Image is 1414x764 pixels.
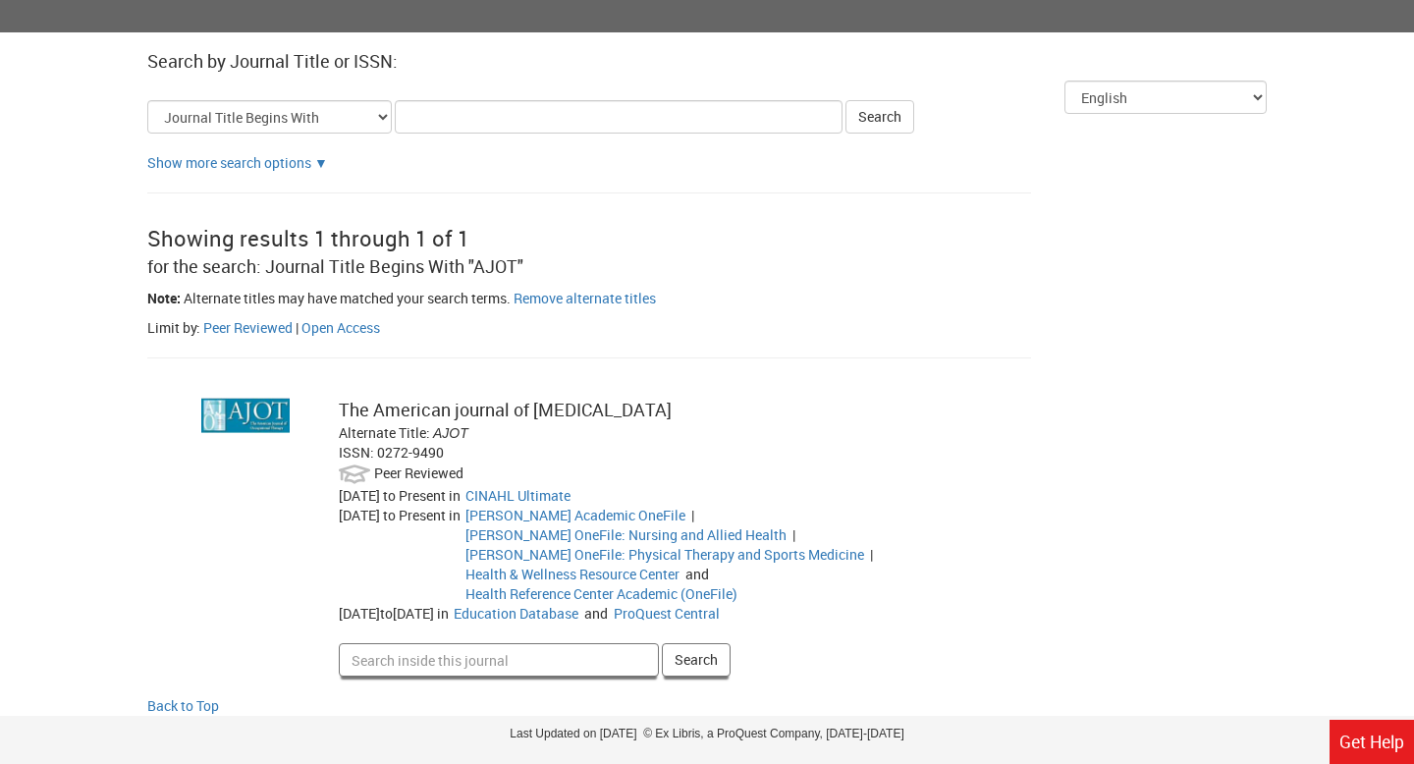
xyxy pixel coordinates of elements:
a: Go to Education Database [454,604,578,623]
span: in [449,506,461,524]
a: Go to ProQuest Central [614,604,720,623]
span: to [380,604,393,623]
h2: Search by Journal Title or ISSN: [147,52,1267,72]
div: [DATE] [339,486,465,506]
span: and [581,604,611,623]
span: in [449,486,461,505]
span: Peer Reviewed [374,464,463,482]
a: Show more search options [314,153,328,172]
a: Filter by peer reviewed [203,318,293,337]
span: | [296,318,299,337]
button: Search [662,643,731,677]
img: Peer Reviewed: [339,463,371,486]
img: cover image for: The American journal of occupational therapy [201,398,290,432]
span: Alternate Title: [339,423,430,442]
label: Search inside this journal [339,388,340,389]
a: Go to Gale OneFile: Nursing and Allied Health [465,525,787,544]
div: The American journal of [MEDICAL_DATA] [339,398,980,423]
a: Get Help [1330,720,1414,764]
a: Show more search options [147,153,311,172]
span: Limit by: [147,318,200,337]
a: Go to CINAHL Ultimate [465,486,571,505]
a: Remove alternate titles [514,289,656,307]
span: Note: [147,289,181,307]
span: for the search: Journal Title Begins With "AJOT" [147,254,523,278]
span: to Present [383,506,446,524]
span: AJOT [433,425,468,441]
div: ISSN: 0272-9490 [339,443,980,463]
a: Go to Health & Wellness Resource Center [465,565,680,583]
a: Back to Top [147,696,1267,716]
span: in [437,604,449,623]
div: [DATE] [339,506,465,604]
input: Search inside this journal [339,643,659,677]
span: | [867,545,876,564]
a: Go to Gale Academic OneFile [465,506,685,524]
span: to Present [383,486,446,505]
button: Search [845,100,914,134]
a: Go to Health Reference Center Academic (OneFile) [465,584,737,603]
a: Go to Gale OneFile: Physical Therapy and Sports Medicine [465,545,864,564]
div: [DATE] [DATE] [339,604,454,624]
span: | [688,506,697,524]
span: Showing results 1 through 1 of 1 [147,224,469,252]
span: Alternate titles may have matched your search terms. [184,289,511,307]
span: | [789,525,798,544]
span: and [682,565,712,583]
a: Filter by peer open access [301,318,380,337]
